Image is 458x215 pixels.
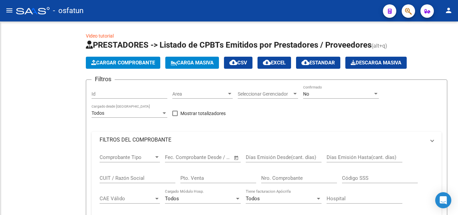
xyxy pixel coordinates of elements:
mat-expansion-panel-header: FILTROS DEL COMPROBANTE [92,132,442,148]
span: CAE Válido [100,196,154,202]
span: CSV [229,60,247,66]
span: Todos [165,196,179,202]
span: Mostrar totalizadores [180,109,226,117]
app-download-masive: Descarga masiva de comprobantes (adjuntos) [345,57,407,69]
mat-icon: menu [5,6,13,14]
button: Carga Masiva [165,57,219,69]
input: End date [193,154,225,160]
span: PRESTADORES -> Listado de CPBTs Emitidos por Prestadores / Proveedores [86,40,371,50]
span: Cargar Comprobante [91,60,155,66]
span: Area [172,91,227,97]
span: (alt+q) [371,43,387,49]
span: EXCEL [263,60,286,66]
span: Carga Masiva [171,60,214,66]
div: Open Intercom Messenger [435,192,451,208]
span: Todos [92,110,104,116]
span: Estandar [301,60,335,66]
button: Open calendar [233,154,240,162]
span: Todos [246,196,260,202]
button: CSV [224,57,252,69]
button: Estandar [296,57,340,69]
input: Start date [165,154,187,160]
span: - osfatun [53,3,83,18]
span: Descarga Masiva [351,60,401,66]
span: Seleccionar Gerenciador [238,91,292,97]
button: EXCEL [257,57,291,69]
span: Comprobante Tipo [100,154,154,160]
span: No [303,91,309,97]
mat-icon: cloud_download [229,58,237,66]
h3: Filtros [92,74,115,84]
button: Cargar Comprobante [86,57,160,69]
mat-icon: person [445,6,453,14]
mat-icon: cloud_download [263,58,271,66]
button: Descarga Masiva [345,57,407,69]
mat-icon: cloud_download [301,58,309,66]
a: Video tutorial [86,33,114,39]
mat-panel-title: FILTROS DEL COMPROBANTE [100,136,425,144]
